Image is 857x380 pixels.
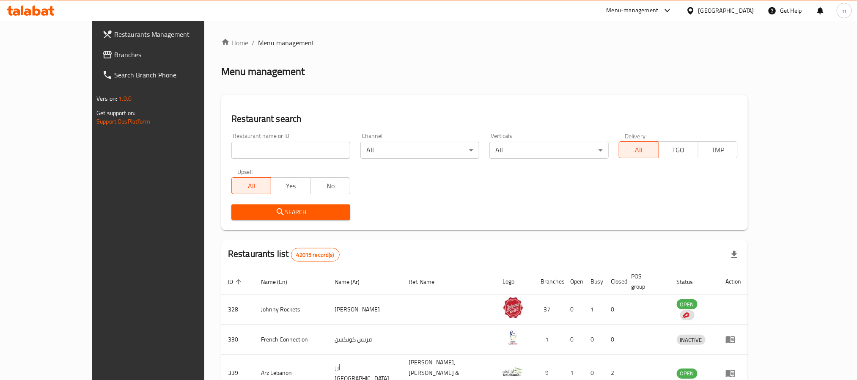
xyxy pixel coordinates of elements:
[254,325,328,355] td: French Connection
[698,6,754,15] div: [GEOGRAPHIC_DATA]
[584,325,604,355] td: 0
[96,93,117,104] span: Version:
[360,142,479,159] div: All
[328,295,402,325] td: [PERSON_NAME]
[724,245,744,265] div: Export file
[698,141,738,158] button: TMP
[607,6,659,16] div: Menu-management
[682,311,689,319] img: delivery hero logo
[658,141,698,158] button: TGO
[118,93,132,104] span: 1.0.0
[677,335,706,345] span: INACTIVE
[584,295,604,325] td: 1
[221,325,254,355] td: 330
[258,38,314,48] span: Menu management
[563,269,584,295] th: Open
[563,295,584,325] td: 0
[842,6,847,15] span: m
[228,248,340,262] h2: Restaurants list
[96,116,150,127] a: Support.OpsPlatform
[677,277,704,287] span: Status
[271,177,310,194] button: Yes
[534,295,563,325] td: 37
[489,142,608,159] div: All
[725,334,741,344] div: Menu
[314,180,347,192] span: No
[328,325,402,355] td: فرنش كونكشن
[221,65,305,78] h2: Menu management
[237,169,253,175] label: Upsell
[221,295,254,325] td: 328
[409,277,445,287] span: Ref. Name
[625,133,646,139] label: Delivery
[719,269,748,295] th: Action
[662,144,695,156] span: TGO
[496,269,534,295] th: Logo
[677,300,698,309] span: OPEN
[238,207,343,218] span: Search
[631,271,660,292] span: POS group
[310,177,350,194] button: No
[335,277,371,287] span: Name (Ar)
[96,24,235,44] a: Restaurants Management
[503,297,524,318] img: Johnny Rockets
[96,44,235,65] a: Branches
[252,38,255,48] li: /
[677,299,698,309] div: OPEN
[677,369,698,379] div: OPEN
[114,50,228,60] span: Branches
[563,325,584,355] td: 0
[291,248,340,262] div: Total records count
[254,295,328,325] td: Johnny Rockets
[604,325,624,355] td: 0
[231,113,738,125] h2: Restaurant search
[503,327,524,348] img: French Connection
[228,277,244,287] span: ID
[604,295,624,325] td: 0
[235,180,268,192] span: All
[534,269,563,295] th: Branches
[619,141,659,158] button: All
[231,177,271,194] button: All
[275,180,307,192] span: Yes
[221,38,748,48] nav: breadcrumb
[261,277,298,287] span: Name (En)
[291,251,339,259] span: 42015 record(s)
[534,325,563,355] td: 1
[231,204,350,220] button: Search
[680,310,695,320] div: Indicates that the vendor menu management has been moved to DH Catalog service
[677,369,698,378] span: OPEN
[231,142,350,159] input: Search for restaurant name or ID..
[604,269,624,295] th: Closed
[114,29,228,39] span: Restaurants Management
[725,368,741,378] div: Menu
[114,70,228,80] span: Search Branch Phone
[623,144,655,156] span: All
[584,269,604,295] th: Busy
[96,65,235,85] a: Search Branch Phone
[702,144,734,156] span: TMP
[96,107,135,118] span: Get support on:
